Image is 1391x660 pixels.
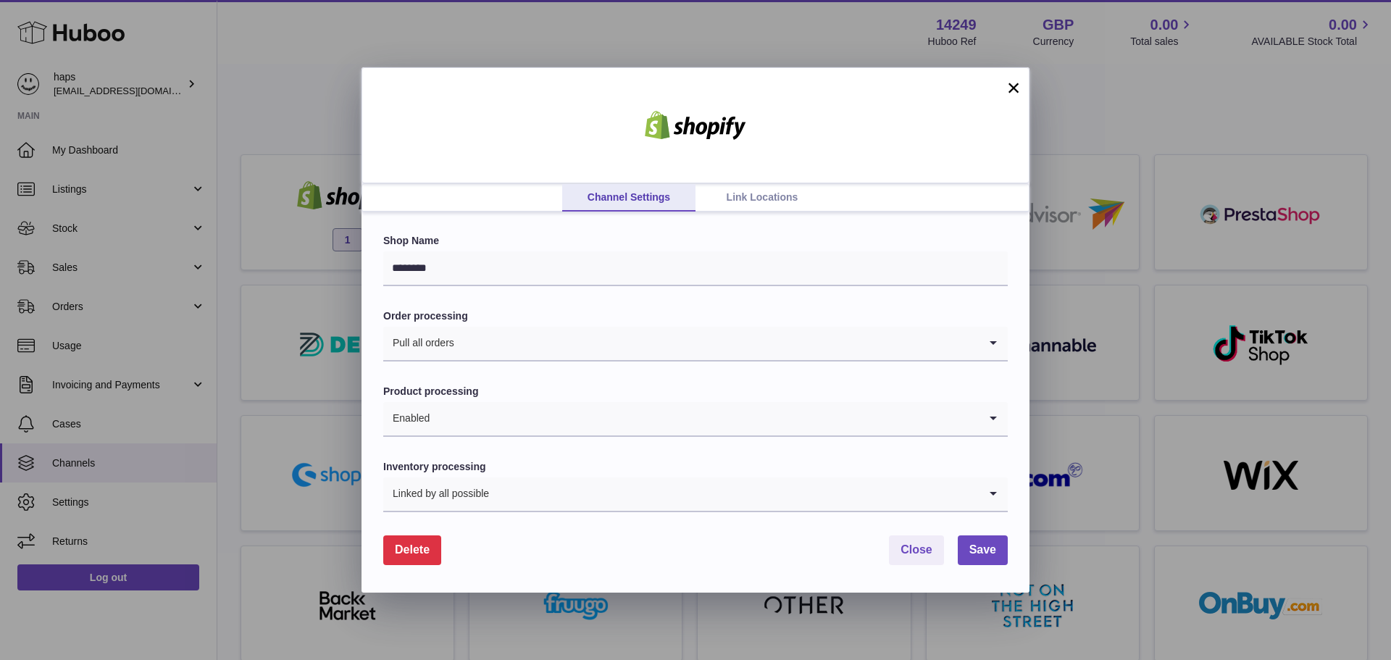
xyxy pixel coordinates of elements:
[958,535,1008,565] button: Save
[901,543,932,556] span: Close
[383,460,1008,474] label: Inventory processing
[430,402,979,435] input: Search for option
[383,402,1008,437] div: Search for option
[383,327,455,360] span: Pull all orders
[383,402,430,435] span: Enabled
[695,184,829,212] a: Link Locations
[383,477,1008,512] div: Search for option
[562,184,695,212] a: Channel Settings
[383,309,1008,323] label: Order processing
[969,543,996,556] span: Save
[634,111,757,140] img: shopify
[490,477,979,511] input: Search for option
[395,543,430,556] span: Delete
[383,385,1008,398] label: Product processing
[383,327,1008,362] div: Search for option
[455,327,979,360] input: Search for option
[889,535,944,565] button: Close
[383,234,1008,248] label: Shop Name
[1005,79,1022,96] button: ×
[383,535,441,565] button: Delete
[383,477,490,511] span: Linked by all possible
